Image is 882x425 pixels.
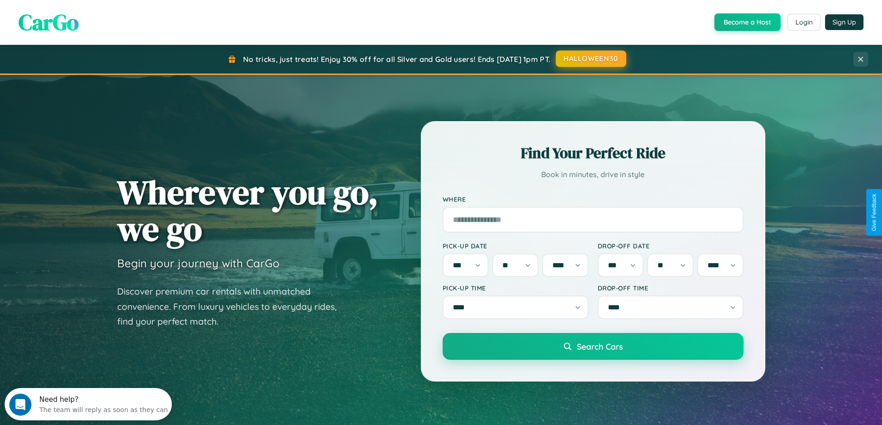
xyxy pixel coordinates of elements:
[117,284,349,329] p: Discover premium car rentals with unmatched convenience. From luxury vehicles to everyday rides, ...
[35,8,163,15] div: Need help?
[35,15,163,25] div: The team will reply as soon as they can
[19,7,79,37] span: CarGo
[9,394,31,416] iframe: Intercom live chat
[443,333,744,360] button: Search Cars
[443,195,744,203] label: Where
[117,256,280,270] h3: Begin your journey with CarGo
[4,4,172,29] div: Open Intercom Messenger
[117,174,378,247] h1: Wherever you go, we go
[871,194,877,231] div: Give Feedback
[788,14,820,31] button: Login
[714,13,781,31] button: Become a Host
[443,284,588,292] label: Pick-up Time
[443,143,744,163] h2: Find Your Perfect Ride
[243,55,550,64] span: No tricks, just treats! Enjoy 30% off for all Silver and Gold users! Ends [DATE] 1pm PT.
[556,50,626,67] button: HALLOWEEN30
[598,242,744,250] label: Drop-off Date
[443,242,588,250] label: Pick-up Date
[5,388,172,420] iframe: Intercom live chat discovery launcher
[443,168,744,181] p: Book in minutes, drive in style
[598,284,744,292] label: Drop-off Time
[825,14,863,30] button: Sign Up
[577,341,623,351] span: Search Cars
